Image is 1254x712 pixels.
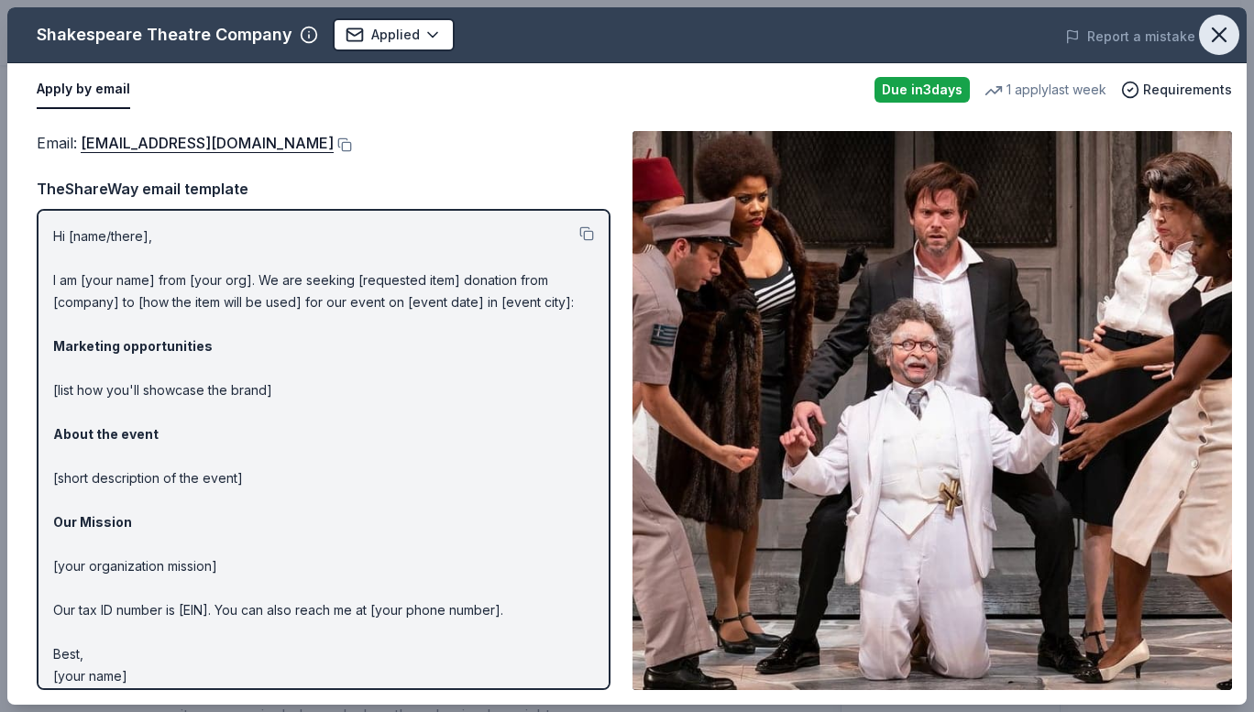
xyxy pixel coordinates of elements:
div: Shakespeare Theatre Company [37,20,292,49]
button: Apply by email [37,71,130,109]
div: Due in 3 days [874,77,970,103]
span: Applied [371,24,420,46]
div: 1 apply last week [984,79,1106,101]
div: TheShareWay email template [37,177,610,201]
button: Applied [333,18,455,51]
strong: Our Mission [53,514,132,530]
p: Hi [name/there], I am [your name] from [your org]. We are seeking [requested item] donation from ... [53,225,594,687]
strong: Marketing opportunities [53,338,213,354]
button: Report a mistake [1065,26,1195,48]
strong: About the event [53,426,159,442]
button: Requirements [1121,79,1232,101]
span: Email : [37,134,334,152]
img: Image for Shakespeare Theatre Company [632,131,1232,690]
a: [EMAIL_ADDRESS][DOMAIN_NAME] [81,131,334,155]
span: Requirements [1143,79,1232,101]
